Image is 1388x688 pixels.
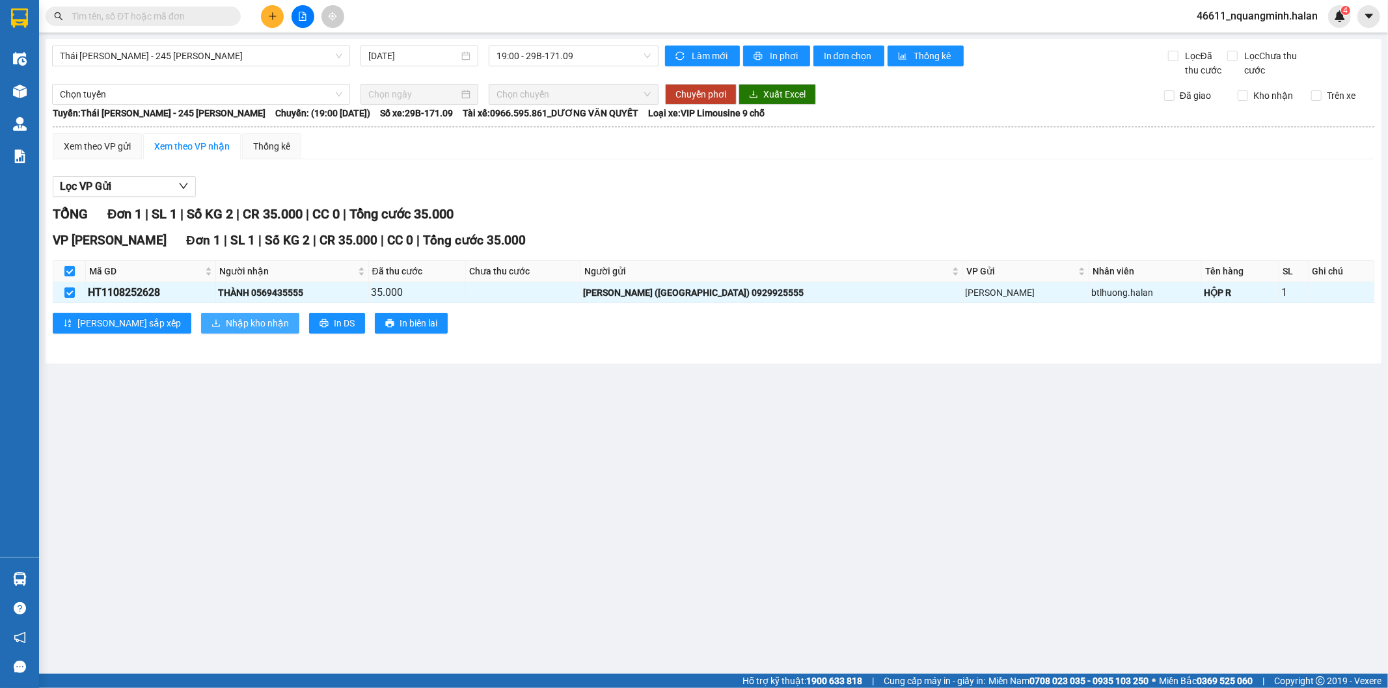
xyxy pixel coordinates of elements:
span: In đơn chọn [824,49,874,63]
button: In đơn chọn [813,46,884,66]
span: SL 1 [152,206,177,222]
img: warehouse-icon [13,117,27,131]
button: Lọc VP Gửi [53,176,196,197]
div: HT1108252628 [88,284,213,300]
img: warehouse-icon [13,85,27,98]
th: Nhân viên [1089,261,1202,282]
span: notification [14,631,26,644]
button: sort-ascending[PERSON_NAME] sắp xếp [53,313,191,334]
button: syncLàm mới [665,46,740,66]
th: Ghi chú [1309,261,1374,282]
div: Xem theo VP nhận [154,139,230,153]
span: download [749,90,758,100]
button: printerIn DS [309,313,365,334]
span: Chuyến: (19:00 [DATE]) [275,106,370,120]
span: | [343,206,346,222]
b: Tuyến: Thái [PERSON_NAME] - 245 [PERSON_NAME] [53,108,265,118]
input: Tìm tên, số ĐT hoặc mã đơn [72,9,225,23]
span: Loại xe: VIP Limousine 9 chỗ [648,106,765,120]
span: Chọn chuyến [497,85,650,104]
span: aim [328,12,337,21]
span: Hỗ trợ kỹ thuật: [742,674,862,688]
button: plus [261,5,284,28]
span: CR 35.000 [320,233,377,248]
span: Người gửi [584,264,949,278]
span: Lọc Đã thu cước [1180,49,1227,77]
span: VP [PERSON_NAME] [53,233,167,248]
span: CC 0 [312,206,340,222]
span: ⚪️ [1152,678,1156,683]
input: Chọn ngày [368,87,459,101]
span: | [313,233,316,248]
span: Xuất Excel [763,87,806,101]
img: icon-new-feature [1334,10,1346,22]
span: down [178,181,189,191]
span: printer [320,319,329,329]
span: Kho nhận [1248,88,1298,103]
span: In DS [334,316,355,330]
th: Chưa thu cước [466,261,581,282]
button: caret-down [1357,5,1380,28]
td: HT1108252628 [86,282,216,303]
button: file-add [292,5,314,28]
button: aim [321,5,344,28]
span: | [306,206,309,222]
div: THÀNH 0569435555 [218,285,366,300]
button: bar-chartThống kê [888,46,964,66]
span: sort-ascending [63,319,72,329]
td: VP Hoàng Văn Thụ [963,282,1089,303]
span: Người nhận [219,264,355,278]
button: printerIn biên lai [375,313,448,334]
span: | [381,233,384,248]
span: | [1262,674,1264,688]
span: | [872,674,874,688]
span: Tổng cước 35.000 [423,233,526,248]
span: Lọc Chưa thu cước [1240,49,1316,77]
span: printer [754,51,765,62]
span: download [211,319,221,329]
span: SL 1 [230,233,255,248]
span: caret-down [1363,10,1375,22]
img: warehouse-icon [13,52,27,66]
span: VP Gửi [966,264,1076,278]
button: downloadNhập kho nhận [201,313,299,334]
span: In phơi [770,49,800,63]
span: CC 0 [387,233,413,248]
span: Miền Nam [988,674,1149,688]
span: copyright [1316,676,1325,685]
span: | [236,206,239,222]
input: 11/08/2025 [368,49,459,63]
div: btlhuong.halan [1091,285,1199,300]
span: plus [268,12,277,21]
sup: 4 [1341,6,1350,15]
span: file-add [298,12,307,21]
span: TỔNG [53,206,88,222]
span: Đơn 1 [186,233,221,248]
span: In biên lai [400,316,437,330]
span: search [54,12,63,21]
span: Cung cấp máy in - giấy in: [884,674,985,688]
span: Số xe: 29B-171.09 [380,106,453,120]
span: | [416,233,420,248]
span: message [14,661,26,673]
span: bar-chart [898,51,909,62]
span: sync [675,51,687,62]
span: Làm mới [692,49,729,63]
div: 35.000 [371,284,464,300]
span: Thái Nguyên - 245 Quang Trung [60,46,342,66]
div: Thống kê [253,139,290,153]
span: Đã giao [1175,88,1216,103]
th: SL [1279,261,1309,282]
div: [PERSON_NAME] ([GEOGRAPHIC_DATA]) 0929925555 [583,285,960,300]
span: 46611_nquangminh.halan [1186,8,1328,24]
strong: 0708 023 035 - 0935 103 250 [1029,676,1149,686]
span: Số KG 2 [187,206,233,222]
div: 1 [1281,284,1307,300]
div: HỘP R [1204,285,1277,300]
span: Tổng cước 35.000 [349,206,454,222]
div: Xem theo VP gửi [64,139,131,153]
button: Chuyển phơi [665,84,737,105]
th: Đã thu cước [369,261,467,282]
span: Miền Bắc [1159,674,1253,688]
img: warehouse-icon [13,572,27,586]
